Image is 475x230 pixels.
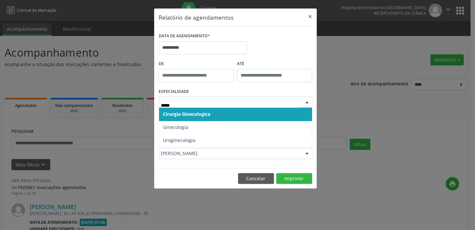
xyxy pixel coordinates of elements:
button: Cancelar [238,173,274,184]
label: ESPECIALIDADE [159,87,189,97]
span: Ginecologia [163,124,188,130]
span: [PERSON_NAME] [161,150,299,157]
button: Close [304,9,317,25]
h5: Relatório de agendamentos [159,13,233,22]
label: DATA DE AGENDAMENTO [159,31,210,41]
button: Imprimir [276,173,312,184]
span: Uroginecologia [163,137,196,143]
label: De [159,59,234,69]
label: ATÉ [237,59,312,69]
span: Cirurgia Ginecologica [163,111,210,117]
